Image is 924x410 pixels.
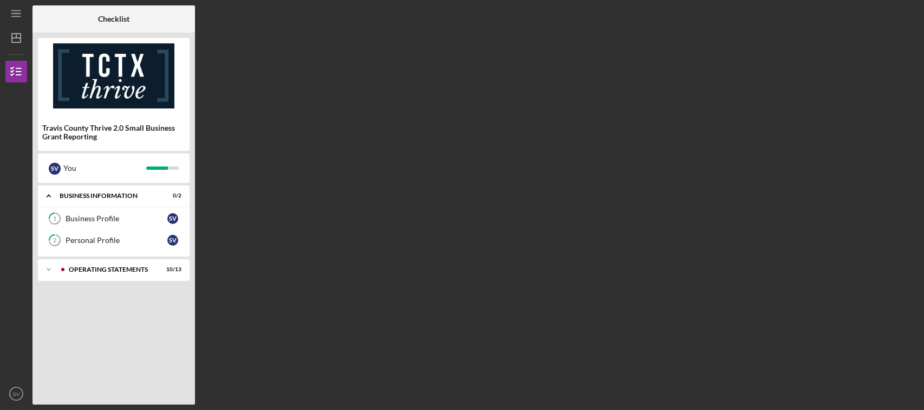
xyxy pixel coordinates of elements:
[5,383,27,405] button: SV
[98,15,129,23] b: Checklist
[49,163,61,175] div: S V
[69,266,154,273] div: Operating Statements
[167,213,178,224] div: S V
[63,159,146,177] div: You
[13,391,20,397] text: SV
[53,237,56,244] tspan: 2
[43,229,184,251] a: 2Personal ProfileSV
[53,215,56,222] tspan: 1
[60,193,154,199] div: BUSINESS INFORMATION
[162,193,181,199] div: 0 / 2
[66,214,167,223] div: Business Profile
[162,266,181,273] div: 10 / 13
[167,235,178,246] div: S V
[66,236,167,245] div: Personal Profile
[38,43,190,108] img: Product logo
[43,208,184,229] a: 1Business ProfileSV
[42,124,185,141] div: Travis County Thrive 2.0 Small Business Grant Reporting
